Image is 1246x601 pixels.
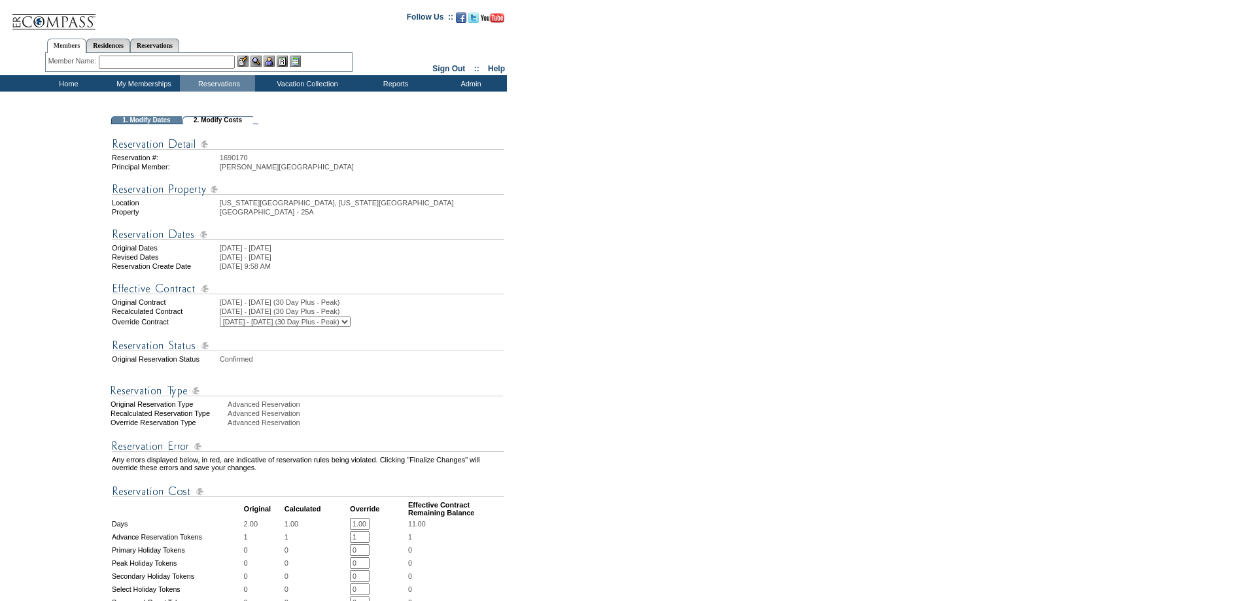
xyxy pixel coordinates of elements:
span: 0 [408,572,412,580]
img: Subscribe to our YouTube Channel [481,13,504,23]
div: Advanced Reservation [228,409,506,417]
a: Sign Out [432,64,465,73]
td: 1 [285,531,349,543]
td: 0 [285,583,349,595]
div: Member Name: [48,56,99,67]
a: Help [488,64,505,73]
td: [GEOGRAPHIC_DATA] - 25A [220,208,504,216]
td: Override [350,501,407,517]
td: 0 [244,570,283,582]
img: Impersonate [264,56,275,67]
img: View [251,56,262,67]
td: Original Dates [112,244,218,252]
td: [DATE] - [DATE] [220,244,504,252]
td: 0 [244,544,283,556]
td: Original [244,501,283,517]
td: [DATE] - [DATE] (30 Day Plus - Peak) [220,298,504,306]
span: 0 [408,559,412,567]
td: [US_STATE][GEOGRAPHIC_DATA], [US_STATE][GEOGRAPHIC_DATA] [220,199,504,207]
td: Follow Us :: [407,11,453,27]
td: Home [29,75,105,92]
td: Override Contract [112,317,218,327]
a: Subscribe to our YouTube Channel [481,16,504,24]
td: 1. Modify Dates [111,116,182,124]
td: Peak Holiday Tokens [112,557,243,569]
img: Reservations [277,56,288,67]
img: Follow us on Twitter [468,12,479,23]
img: Reservation Cost [112,483,504,500]
div: Override Reservation Type [111,419,226,426]
td: Reservation #: [112,154,218,162]
td: Admin [432,75,507,92]
td: Advance Reservation Tokens [112,531,243,543]
td: 1690170 [220,154,504,162]
span: 1 [408,533,412,541]
td: [DATE] - [DATE] (30 Day Plus - Peak) [220,307,504,315]
td: 0 [285,557,349,569]
td: Vacation Collection [255,75,356,92]
td: Reservation Create Date [112,262,218,270]
td: Primary Holiday Tokens [112,544,243,556]
td: [DATE] - [DATE] [220,253,504,261]
td: Days [112,518,243,530]
td: 0 [244,583,283,595]
a: Members [47,39,87,53]
a: Become our fan on Facebook [456,16,466,24]
td: [PERSON_NAME][GEOGRAPHIC_DATA] [220,163,504,171]
img: Reservation Type [111,383,503,399]
td: Reports [356,75,432,92]
img: b_edit.gif [237,56,249,67]
td: 2. Modify Costs [182,116,253,124]
td: Select Holiday Tokens [112,583,243,595]
td: 2.00 [244,518,283,530]
td: 1.00 [285,518,349,530]
div: Original Reservation Type [111,400,226,408]
td: Effective Contract Remaining Balance [408,501,504,517]
td: 0 [285,544,349,556]
td: Original Contract [112,298,218,306]
div: Advanced Reservation [228,419,506,426]
td: Confirmed [220,355,504,363]
td: Location [112,199,218,207]
span: :: [474,64,479,73]
img: Reservation Errors [112,438,504,455]
img: Compass Home [11,3,96,30]
a: Residences [86,39,130,52]
td: Principal Member: [112,163,218,171]
img: Reservation Dates [112,226,504,243]
div: Recalculated Reservation Type [111,409,226,417]
img: Become our fan on Facebook [456,12,466,23]
span: 11.00 [408,520,426,528]
a: Follow us on Twitter [468,16,479,24]
td: Reservations [180,75,255,92]
img: Effective Contract [112,281,504,297]
td: Original Reservation Status [112,355,218,363]
td: [DATE] 9:58 AM [220,262,504,270]
a: Reservations [130,39,179,52]
td: Secondary Holiday Tokens [112,570,243,582]
img: Reservation Property [112,181,504,197]
img: Reservation Status [112,337,504,354]
td: 0 [244,557,283,569]
td: Any errors displayed below, in red, are indicative of reservation rules being violated. Clicking ... [112,456,504,472]
td: Calculated [285,501,349,517]
td: Property [112,208,218,216]
td: Recalculated Contract [112,307,218,315]
span: 0 [408,585,412,593]
td: Revised Dates [112,253,218,261]
img: b_calculator.gif [290,56,301,67]
td: 0 [285,570,349,582]
span: 0 [408,546,412,554]
td: 1 [244,531,283,543]
td: My Memberships [105,75,180,92]
div: Advanced Reservation [228,400,506,408]
img: Reservation Detail [112,136,504,152]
